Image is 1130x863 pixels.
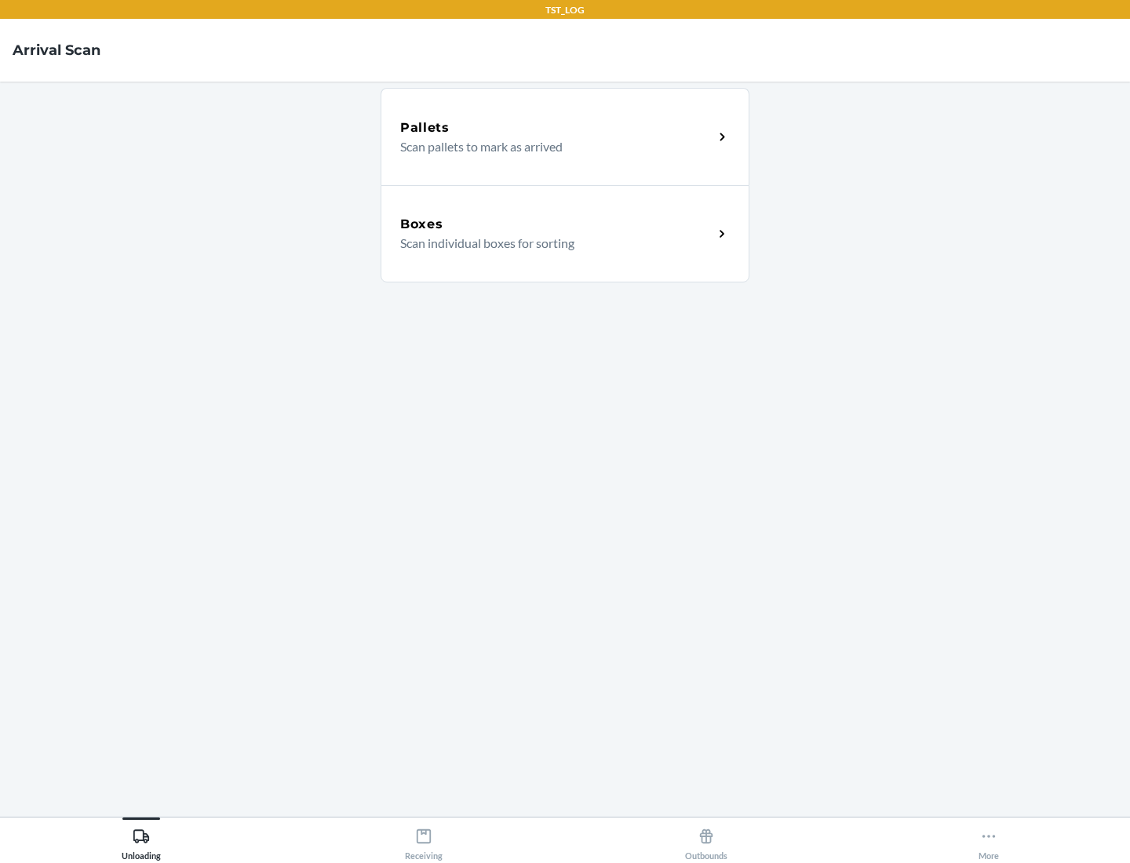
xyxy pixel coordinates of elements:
h5: Pallets [400,118,450,137]
div: Receiving [405,821,443,861]
p: TST_LOG [545,3,585,17]
p: Scan individual boxes for sorting [400,234,701,253]
button: More [847,817,1130,861]
h4: Arrival Scan [13,40,100,60]
div: Unloading [122,821,161,861]
div: Outbounds [685,821,727,861]
a: BoxesScan individual boxes for sorting [381,185,749,282]
h5: Boxes [400,215,443,234]
p: Scan pallets to mark as arrived [400,137,701,156]
div: More [979,821,999,861]
a: PalletsScan pallets to mark as arrived [381,88,749,185]
button: Outbounds [565,817,847,861]
button: Receiving [282,817,565,861]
